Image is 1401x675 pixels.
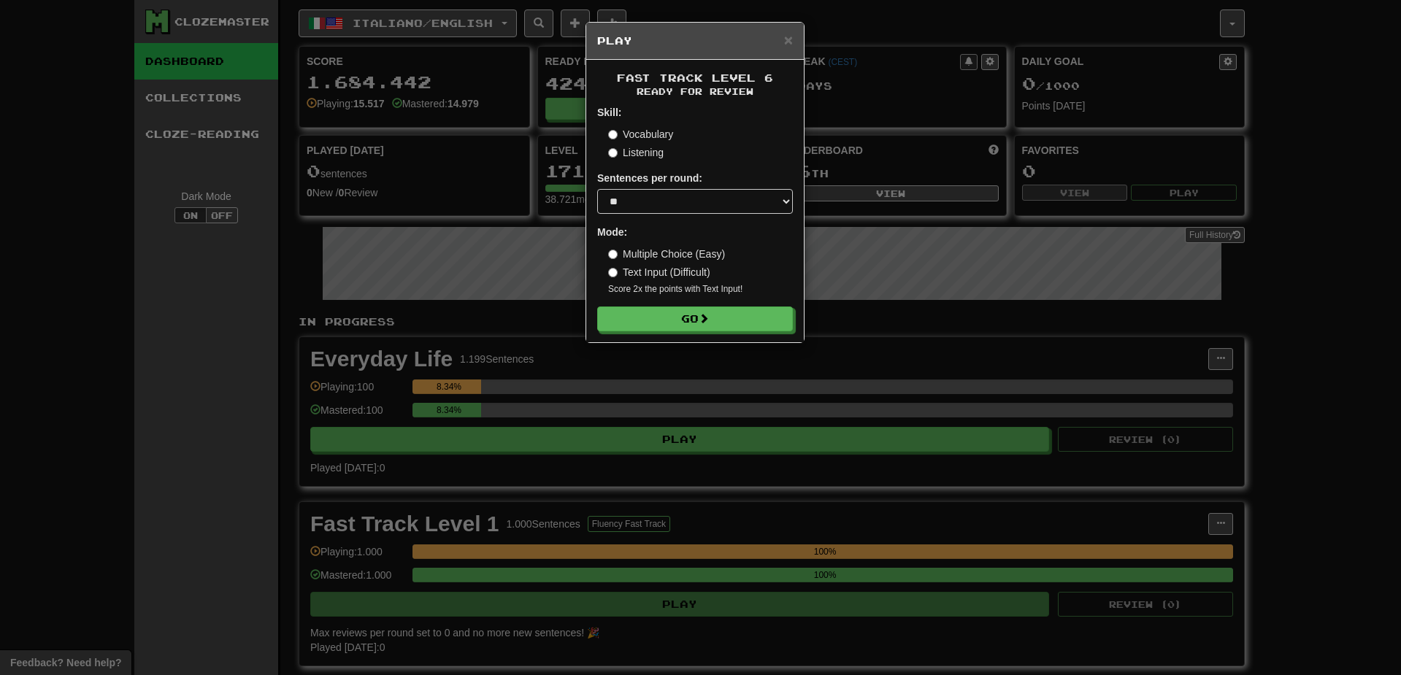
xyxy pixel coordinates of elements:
[608,250,618,259] input: Multiple Choice (Easy)
[597,34,793,48] h5: Play
[597,306,793,331] button: Go
[608,247,725,261] label: Multiple Choice (Easy)
[608,130,618,139] input: Vocabulary
[597,171,702,185] label: Sentences per round:
[784,32,793,47] button: Close
[597,226,627,238] strong: Mode:
[608,148,618,158] input: Listening
[597,107,621,118] strong: Skill:
[608,283,793,296] small: Score 2x the points with Text Input !
[608,268,618,277] input: Text Input (Difficult)
[617,72,773,84] span: Fast Track Level 6
[608,265,710,279] label: Text Input (Difficult)
[608,145,664,160] label: Listening
[608,127,673,142] label: Vocabulary
[597,85,793,98] small: Ready for Review
[784,31,793,48] span: ×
